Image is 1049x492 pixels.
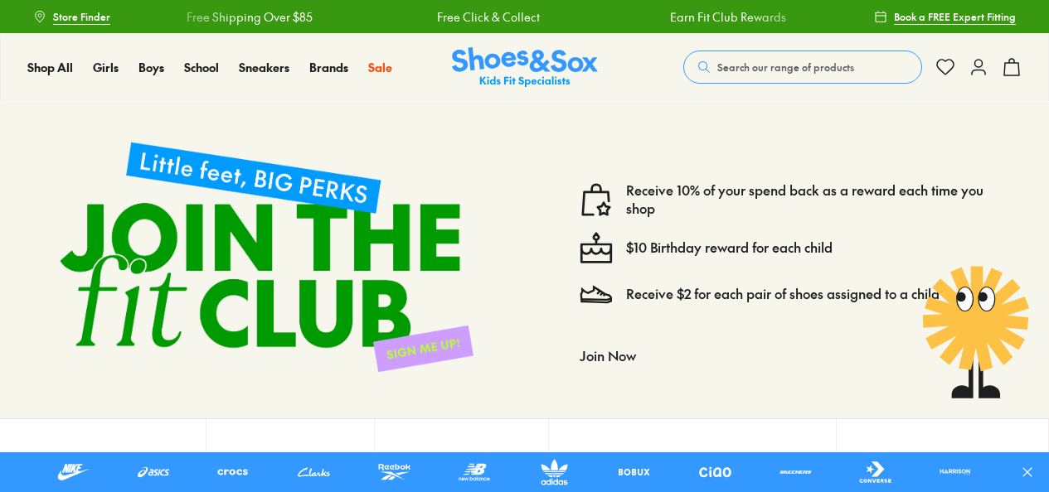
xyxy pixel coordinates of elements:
[626,285,940,303] a: Receive $2 for each pair of shoes assigned to a child
[436,8,539,26] a: Free Click & Collect
[309,59,348,75] span: Brands
[33,115,500,398] img: sign-up-footer.png
[239,59,289,76] a: Sneakers
[580,231,613,264] img: cake--candle-birthday-event-special-sweet-cake-bake.svg
[894,9,1016,24] span: Book a FREE Expert Fitting
[580,277,613,311] img: Vector_3098.svg
[668,8,784,26] a: Earn Fit Club Rewards
[138,59,164,76] a: Boys
[452,47,598,88] a: Shoes & Sox
[626,239,833,257] a: $10 Birthday reward for each child
[874,2,1016,31] a: Book a FREE Expert Fitting
[368,59,392,76] a: Sale
[184,59,219,76] a: School
[93,59,119,75] span: Girls
[368,59,392,75] span: Sale
[239,59,289,75] span: Sneakers
[138,59,164,75] span: Boys
[186,8,312,26] a: Free Shipping Over $85
[33,2,110,31] a: Store Finder
[452,47,598,88] img: SNS_Logo_Responsive.svg
[93,59,119,76] a: Girls
[580,337,636,374] button: Join Now
[27,59,73,76] a: Shop All
[717,60,854,75] span: Search our range of products
[184,59,219,75] span: School
[27,59,73,75] span: Shop All
[626,181,1003,218] a: Receive 10% of your spend back as a reward each time you shop
[683,51,922,84] button: Search our range of products
[580,183,613,216] img: vector1.svg
[53,9,110,24] span: Store Finder
[309,59,348,76] a: Brands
